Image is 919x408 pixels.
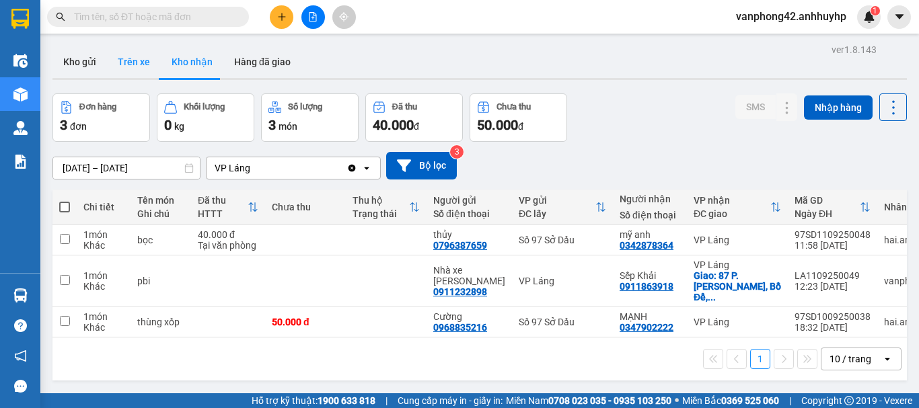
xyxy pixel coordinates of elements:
th: Toggle SortBy [512,190,613,225]
div: 97SD1009250038 [795,311,871,322]
th: Toggle SortBy [191,190,265,225]
div: pbi [137,276,184,286]
div: Người nhận [620,194,680,204]
div: ĐC lấy [519,208,595,219]
button: caret-down [887,5,911,29]
th: Toggle SortBy [788,190,877,225]
div: Mã GD [795,195,860,206]
span: question-circle [14,319,27,332]
th: Toggle SortBy [687,190,788,225]
div: Thu hộ [353,195,409,206]
button: file-add [301,5,325,29]
span: 3 [60,117,67,133]
span: đơn [70,121,87,132]
div: mỹ anh [620,229,680,240]
div: 11:58 [DATE] [795,240,871,251]
div: Chưa thu [497,102,531,112]
div: Khác [83,281,124,292]
button: Trên xe [107,46,161,78]
div: Trạng thái [353,208,409,219]
span: 40.000 [373,117,414,133]
img: warehouse-icon [13,54,28,68]
div: Khác [83,322,124,333]
div: 18:32 [DATE] [795,322,871,333]
button: Bộ lọc [386,152,457,179]
span: ⚪️ [675,398,679,403]
div: Số 97 Sở Dầu [519,317,606,327]
div: ver 1.8.143 [832,42,877,57]
div: Số lượng [288,102,322,112]
span: Hỗ trợ kỹ thuật: [252,393,375,408]
span: plus [277,12,287,22]
div: 0911863918 [620,281,673,292]
span: | [385,393,388,408]
span: copyright [844,396,854,405]
div: Đơn hàng [79,102,116,112]
span: Miền Nam [506,393,671,408]
button: 1 [750,349,770,369]
button: Chưa thu50.000đ [470,93,567,142]
div: Sếp Khải [620,270,680,281]
div: Chi tiết [83,202,124,212]
div: Nhà xe Anh Huy [433,265,505,286]
span: đ [518,121,523,132]
div: Số 97 Sở Dầu [519,235,606,245]
div: 0968835216 [433,322,487,333]
span: notification [14,350,27,362]
span: kg [174,121,184,132]
div: Cường [433,311,505,322]
img: solution-icon [13,155,28,169]
button: Khối lượng0kg [157,93,254,142]
span: đ [414,121,419,132]
svg: Clear value [346,163,357,173]
button: Đã thu40.000đ [365,93,463,142]
span: aim [339,12,348,22]
img: warehouse-icon [13,87,28,101]
button: SMS [735,95,776,119]
div: Tên món [137,195,184,206]
button: Số lượng3món [261,93,359,142]
div: LA1109250049 [795,270,871,281]
span: 3 [268,117,276,133]
div: VP Láng [694,235,781,245]
th: Toggle SortBy [346,190,427,225]
div: 50.000 đ [272,317,339,327]
div: VP Láng [215,161,250,175]
div: VP Láng [694,317,781,327]
button: Kho gửi [52,46,107,78]
span: 50.000 [477,117,518,133]
div: Người gửi [433,195,505,206]
div: 0342878364 [620,240,673,251]
span: | [789,393,791,408]
div: HTTT [198,208,248,219]
div: Chưa thu [272,202,339,212]
input: Selected VP Láng. [252,161,253,175]
div: VP gửi [519,195,595,206]
div: thùng xốp [137,317,184,327]
span: Cung cấp máy in - giấy in: [398,393,503,408]
span: Miền Bắc [682,393,779,408]
div: Ngày ĐH [795,208,860,219]
div: bọc [137,235,184,245]
div: 1 món [83,229,124,240]
div: VP Láng [519,276,606,286]
sup: 1 [871,6,880,15]
strong: 0369 525 060 [721,395,779,406]
span: món [279,121,297,132]
div: Khác [83,240,124,251]
div: 97SD1109250048 [795,229,871,240]
span: search [56,12,65,22]
svg: open [882,354,893,364]
svg: open [361,163,372,173]
button: Đơn hàng3đơn [52,93,150,142]
div: MẠNH [620,311,680,322]
button: plus [270,5,293,29]
div: Đã thu [198,195,248,206]
div: VP nhận [694,195,770,206]
div: Giao: 87 P. Hoàng Như Tiếp, Bồ Đề, Long Biên, Hà Nội, Việt Nam [694,270,781,302]
div: 40.000 đ [198,229,258,240]
div: 1 món [83,311,124,322]
button: Hàng đã giao [223,46,301,78]
div: Ghi chú [137,208,184,219]
div: Số điện thoại [433,208,505,219]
